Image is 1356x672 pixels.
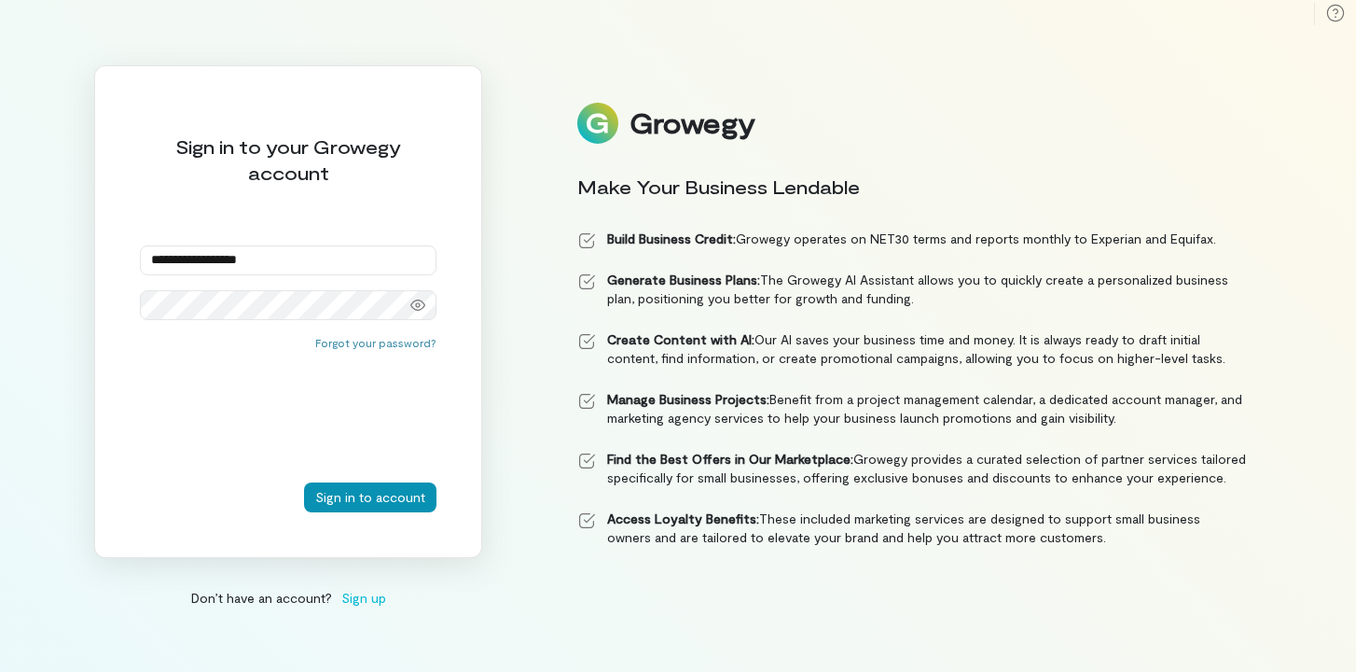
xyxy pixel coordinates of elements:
[577,330,1247,368] li: Our AI saves your business time and money. It is always ready to draft initial content, find info...
[94,588,482,608] div: Don’t have an account?
[140,133,436,186] div: Sign in to your Growegy account
[577,230,1247,248] li: Growegy operates on NET30 terms and reports monthly to Experian and Equifax.
[577,390,1247,427] li: Benefit from a project management calendar, a dedicated account manager, and marketing agency ser...
[577,450,1247,487] li: Growegy provides a curated selection of partner services tailored specifically for small business...
[607,451,853,467] strong: Find the Best Offers in Our Marketplace:
[577,103,618,144] img: Logo
[304,483,436,512] button: Sign in to account
[577,174,1247,200] div: Make Your Business Lendable
[341,588,386,608] span: Sign up
[607,391,769,407] strong: Manage Business Projects:
[607,331,754,347] strong: Create Content with AI:
[607,272,760,287] strong: Generate Business Plans:
[630,107,754,139] div: Growegy
[315,335,436,350] button: Forgot your password?
[577,271,1247,308] li: The Growegy AI Assistant allows you to quickly create a personalized business plan, positioning y...
[607,231,736,246] strong: Build Business Credit:
[607,511,759,526] strong: Access Loyalty Benefits:
[577,510,1247,547] li: These included marketing services are designed to support small business owners and are tailored ...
